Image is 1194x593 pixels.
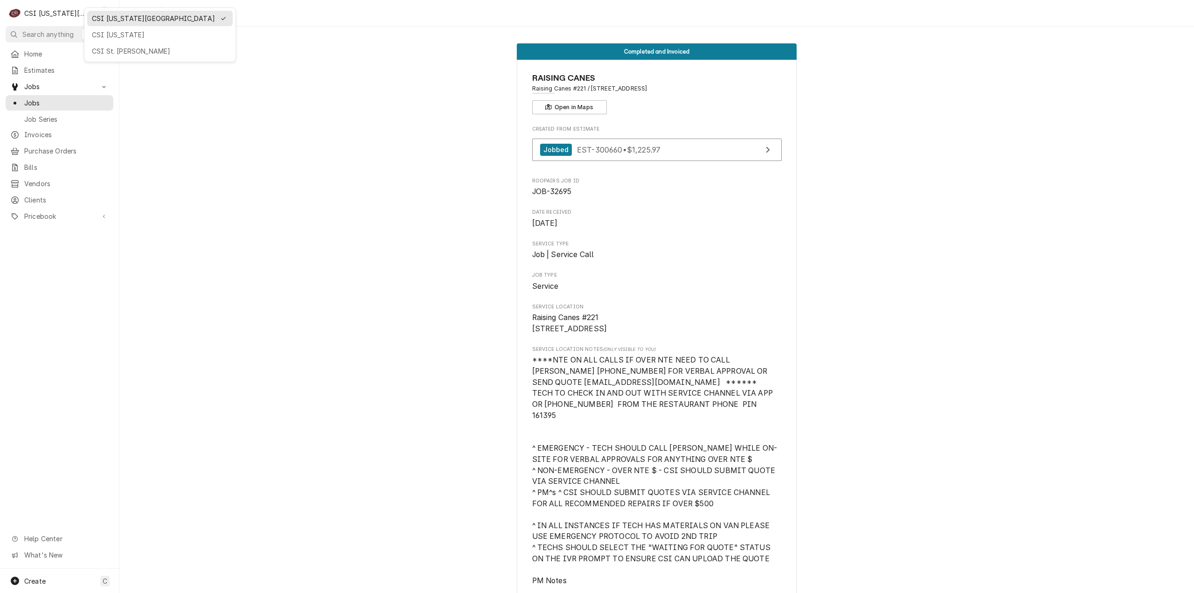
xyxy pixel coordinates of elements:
[6,112,113,127] a: Go to Job Series
[6,95,113,111] a: Go to Jobs
[92,46,228,56] div: CSI St. [PERSON_NAME]
[24,114,109,124] span: Job Series
[24,98,109,108] span: Jobs
[92,30,228,40] div: CSI [US_STATE]
[92,14,215,23] div: CSI [US_STATE][GEOGRAPHIC_DATA]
